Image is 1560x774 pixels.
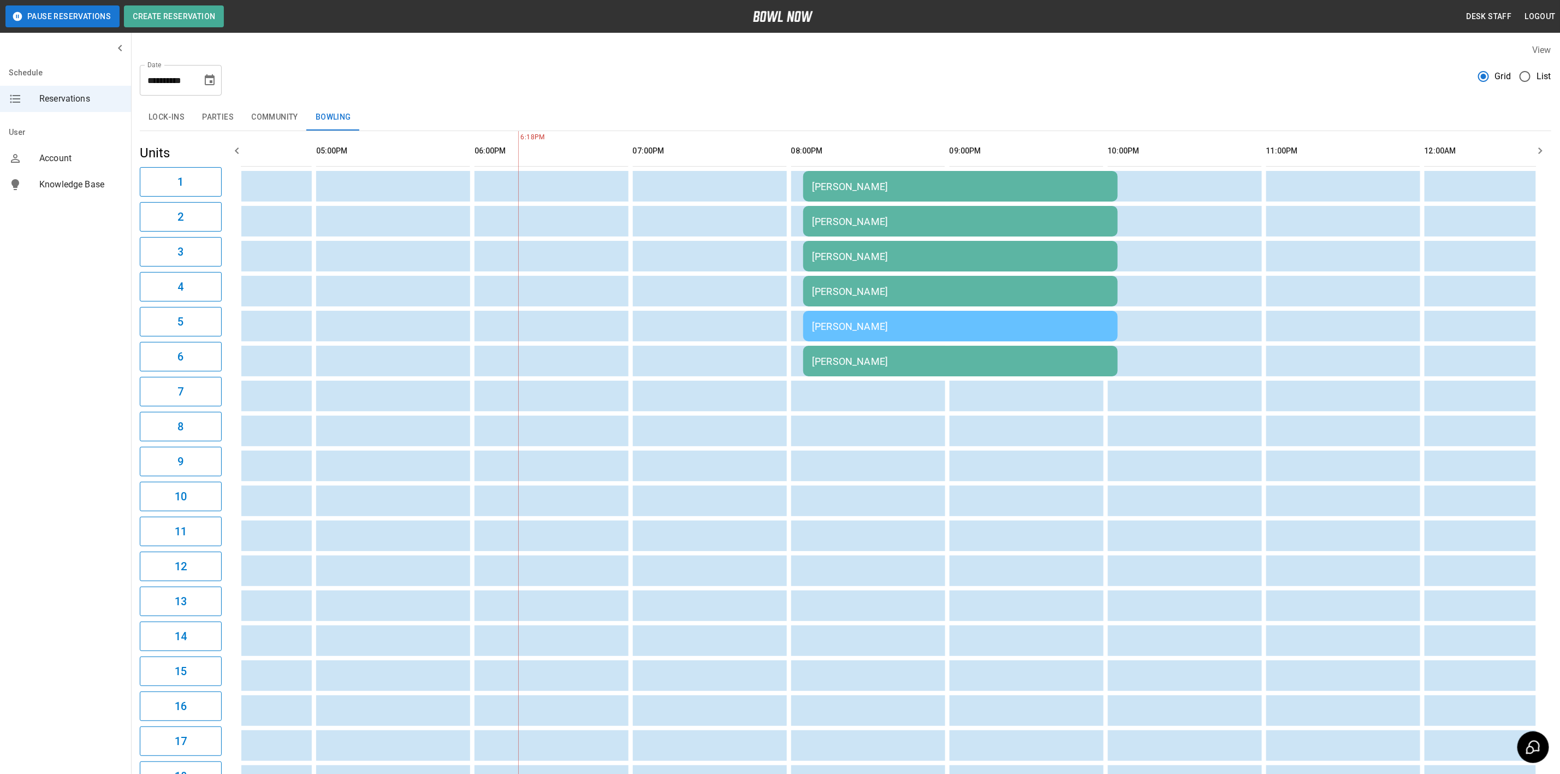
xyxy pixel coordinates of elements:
span: Account [39,152,122,165]
button: 1 [140,167,222,197]
div: inventory tabs [140,104,1551,131]
img: logo [753,11,813,22]
button: Community [242,104,307,131]
button: 3 [140,237,222,267]
span: Reservations [39,92,122,105]
button: 9 [140,447,222,476]
span: Grid [1495,70,1511,83]
button: 8 [140,412,222,441]
button: 6 [140,342,222,371]
button: Desk Staff [1462,7,1516,27]
button: 14 [140,622,222,651]
h6: 8 [177,418,183,435]
button: 10 [140,482,222,511]
button: Choose date, selected date is Oct 3, 2025 [199,69,221,91]
button: 12 [140,552,222,581]
h6: 17 [175,732,187,750]
h6: 7 [177,383,183,400]
button: Lock-ins [140,104,193,131]
button: 2 [140,202,222,232]
h6: 14 [175,628,187,645]
div: [PERSON_NAME] [812,321,1109,332]
h6: 2 [177,208,183,226]
button: 7 [140,377,222,406]
h5: Units [140,144,222,162]
button: 17 [140,726,222,756]
h6: 12 [175,558,187,575]
h6: 6 [177,348,183,365]
h6: 5 [177,313,183,330]
button: 13 [140,587,222,616]
button: Parties [193,104,242,131]
button: Bowling [307,104,360,131]
div: [PERSON_NAME] [812,181,1109,192]
button: Create Reservation [124,5,224,27]
div: [PERSON_NAME] [812,216,1109,227]
div: [PERSON_NAME] [812,286,1109,297]
label: View [1532,45,1551,55]
button: Logout [1521,7,1560,27]
h6: 1 [177,173,183,191]
h6: 9 [177,453,183,470]
button: 16 [140,692,222,721]
button: 5 [140,307,222,336]
div: [PERSON_NAME] [812,251,1109,262]
span: List [1537,70,1551,83]
h6: 4 [177,278,183,296]
h6: 16 [175,698,187,715]
h6: 15 [175,663,187,680]
span: 6:18PM [518,132,521,143]
button: Pause Reservations [5,5,120,27]
h6: 13 [175,593,187,610]
h6: 11 [175,523,187,540]
button: 11 [140,517,222,546]
button: 15 [140,657,222,686]
button: 4 [140,272,222,302]
h6: 10 [175,488,187,505]
div: [PERSON_NAME] [812,356,1109,367]
h6: 3 [177,243,183,261]
span: Knowledge Base [39,178,122,191]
